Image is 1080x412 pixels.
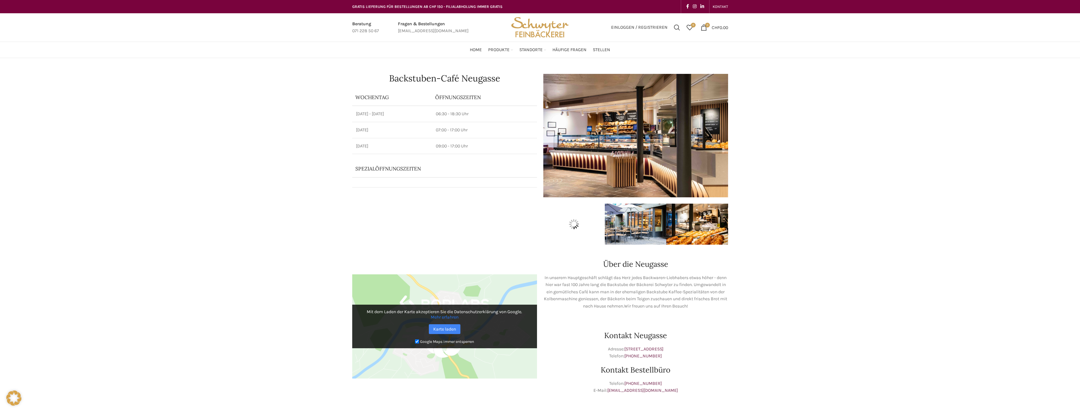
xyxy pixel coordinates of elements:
img: schwyter-12 [666,204,728,245]
div: Main navigation [349,44,731,56]
p: In unserem Hauptgeschäft schlägt das Herz jedes Backwaren-Liebhabers etwas höher - denn hier war ... [543,274,728,310]
p: 07:00 - 17:00 Uhr [436,127,533,133]
span: Wir freuen uns auf Ihren Besuch! [624,303,688,309]
h1: Backstuben-Café Neugasse [352,74,537,83]
h2: Über die Neugasse [543,260,728,268]
a: [PHONE_NUMBER] [624,381,662,386]
span: GRATIS LIEFERUNG FÜR BESTELLUNGEN AB CHF 150 - FILIALABHOLUNG IMMER GRATIS [352,4,503,9]
small: Google Maps immer entsperren [420,339,474,343]
a: Site logo [509,24,571,30]
p: Adresse: Telefon: [543,346,728,360]
a: [STREET_ADDRESS] [624,346,663,352]
span: Einloggen / Registrieren [611,25,668,30]
a: Infobox link [398,21,469,35]
span: 0 [705,23,710,27]
a: Stellen [593,44,610,56]
a: Karte laden [429,324,460,334]
div: Secondary navigation [709,0,731,13]
img: schwyter-61 [605,204,666,245]
span: Häufige Fragen [552,47,587,53]
p: 06:30 - 18:30 Uhr [436,111,533,117]
a: Häufige Fragen [552,44,587,56]
span: Produkte [488,47,510,53]
p: Wochentag [355,94,429,101]
img: Bäckerei Schwyter [509,13,571,42]
a: [EMAIL_ADDRESS][DOMAIN_NAME] [607,388,678,393]
h2: Kontakt Neugasse [543,332,728,339]
bdi: 0.00 [712,25,728,30]
input: Google Maps immer entsperren [415,339,419,343]
p: 09:00 - 17:00 Uhr [436,143,533,149]
a: Infobox link [352,21,379,35]
p: ÖFFNUNGSZEITEN [435,94,534,101]
p: [DATE] - [DATE] [356,111,429,117]
span: Standorte [519,47,543,53]
a: KONTAKT [713,0,728,13]
p: Mit dem Laden der Karte akzeptieren Sie die Datenschutzerklärung von Google. [357,309,533,320]
p: Spezialöffnungszeiten [355,165,516,172]
img: schwyter-17 [543,204,605,245]
a: Facebook social link [684,2,691,11]
p: [DATE] [356,127,429,133]
span: KONTAKT [713,4,728,9]
a: [PHONE_NUMBER] [624,353,662,359]
a: Mehr erfahren [431,314,458,320]
span: Stellen [593,47,610,53]
p: [DATE] [356,143,429,149]
a: Home [470,44,482,56]
a: Standorte [519,44,546,56]
p: Telefon: E-Mail: [543,380,728,394]
span: CHF [712,25,720,30]
a: Produkte [488,44,513,56]
img: Google Maps [352,274,537,379]
img: schwyter-10 [728,204,789,245]
h2: Kontakt Bestellbüro [543,366,728,374]
a: Einloggen / Registrieren [608,21,671,34]
a: 0 CHF0.00 [698,21,731,34]
span: 0 [691,23,696,27]
a: 0 [683,21,696,34]
a: Instagram social link [691,2,698,11]
div: Meine Wunschliste [683,21,696,34]
a: Linkedin social link [698,2,706,11]
a: Suchen [671,21,683,34]
span: Home [470,47,482,53]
